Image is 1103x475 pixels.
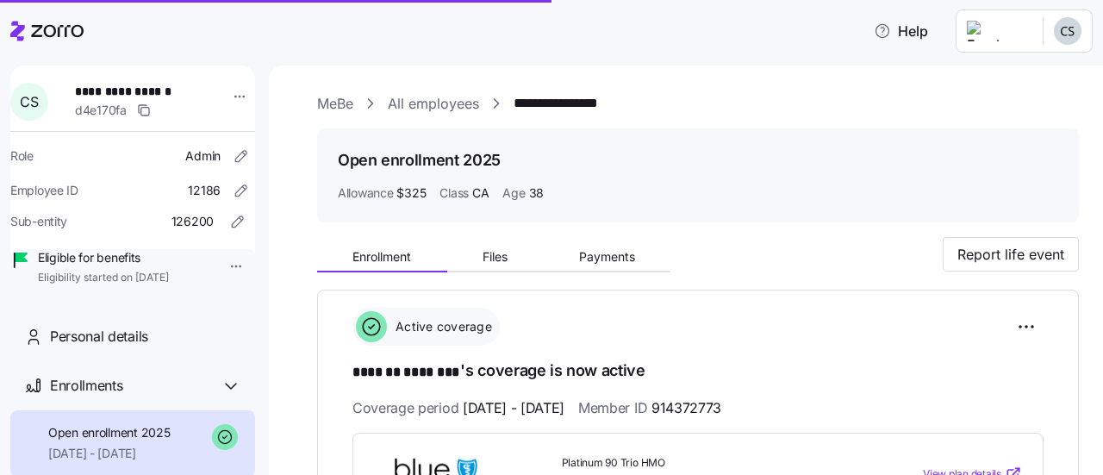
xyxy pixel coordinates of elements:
span: Role [10,147,34,165]
img: Employer logo [967,21,1029,41]
span: 126200 [171,213,214,230]
a: MeBe [317,93,353,115]
span: Coverage period [352,397,564,419]
span: Class [439,184,469,202]
span: Open enrollment 2025 [48,424,170,441]
button: Help [860,14,942,48]
span: 914372773 [651,397,721,419]
span: CA [472,184,489,202]
span: 12186 [188,182,221,199]
span: $325 [396,184,426,202]
span: Member ID [578,397,721,419]
span: Payments [579,251,635,263]
span: Eligibility started on [DATE] [38,271,169,285]
span: Files [483,251,508,263]
span: Active coverage [390,318,492,335]
a: All employees [388,93,479,115]
span: C S [20,95,38,109]
button: Report life event [943,237,1079,272]
h1: 's coverage is now active [352,359,1044,384]
span: Personal details [50,326,148,347]
span: 38 [529,184,544,202]
span: [DATE] - [DATE] [48,445,170,462]
img: 2df6d97b4bcaa7f1b4a2ee07b0c0b24b [1054,17,1081,45]
span: Help [874,21,928,41]
h1: Open enrollment 2025 [338,149,501,171]
span: d4e170fa [75,102,127,119]
span: Employee ID [10,182,78,199]
span: Platinum 90 Trio HMO [562,456,857,471]
span: Age [502,184,525,202]
span: Admin [185,147,221,165]
span: Sub-entity [10,213,67,230]
span: Enrollment [352,251,411,263]
span: Enrollments [50,375,122,397]
span: Allowance [338,184,393,202]
span: [DATE] - [DATE] [463,397,564,419]
span: Eligible for benefits [38,249,169,266]
span: Report life event [957,244,1064,265]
